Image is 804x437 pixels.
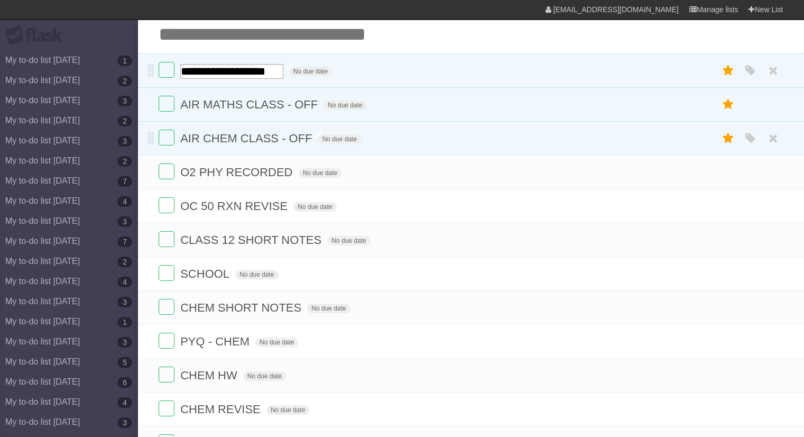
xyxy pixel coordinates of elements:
[159,367,174,383] label: Done
[117,176,132,187] b: 7
[289,67,332,76] span: No due date
[159,265,174,281] label: Done
[117,297,132,307] b: 3
[180,403,263,416] span: CHEM REVISE
[117,96,132,106] b: 3
[159,400,174,416] label: Done
[159,130,174,145] label: Done
[117,337,132,348] b: 3
[117,156,132,167] b: 2
[159,333,174,349] label: Done
[180,267,232,280] span: SCHOOL
[180,335,252,348] span: PYQ - CHEM
[180,199,290,213] span: OC 50 RXN REVISE
[5,26,69,45] div: Flask
[117,257,132,267] b: 2
[117,377,132,388] b: 6
[266,405,309,415] span: No due date
[117,357,132,368] b: 5
[180,233,324,247] span: CLASS 12 SHORT NOTES
[718,62,738,79] label: Star task
[180,166,295,179] span: O2 PHY RECORDED
[243,371,286,381] span: No due date
[180,369,240,382] span: CHEM HW
[327,236,370,245] span: No due date
[180,132,315,145] span: AIR CHEM CLASS - OFF
[117,277,132,287] b: 4
[159,197,174,213] label: Done
[318,134,361,144] span: No due date
[324,101,366,110] span: No due date
[293,202,336,212] span: No due date
[255,338,298,347] span: No due date
[117,136,132,147] b: 3
[117,56,132,66] b: 1
[307,304,350,313] span: No due date
[117,196,132,207] b: 4
[180,301,304,314] span: CHEM SHORT NOTES
[117,216,132,227] b: 3
[299,168,341,178] span: No due date
[117,397,132,408] b: 4
[117,317,132,327] b: 1
[117,116,132,126] b: 2
[159,163,174,179] label: Done
[180,98,320,111] span: AIR MATHS CLASS - OFF
[117,236,132,247] b: 7
[718,96,738,113] label: Star task
[159,96,174,112] label: Done
[159,299,174,315] label: Done
[235,270,278,279] span: No due date
[159,231,174,247] label: Done
[718,130,738,147] label: Star task
[117,417,132,428] b: 3
[159,62,174,78] label: Done
[117,76,132,86] b: 2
